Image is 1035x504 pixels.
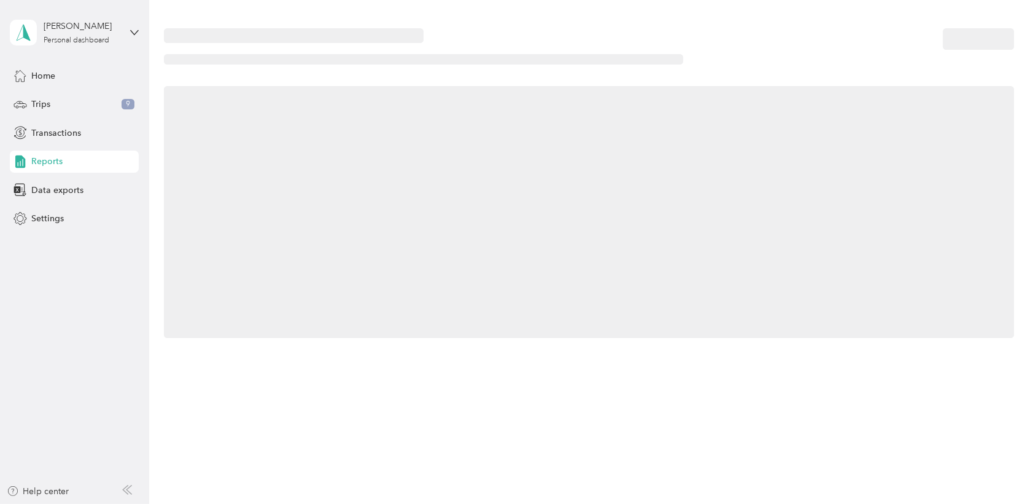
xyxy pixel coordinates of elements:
[31,98,50,111] span: Trips
[31,69,55,82] span: Home
[44,20,120,33] div: [PERSON_NAME]
[7,485,69,498] button: Help center
[122,99,134,110] span: 9
[31,155,63,168] span: Reports
[31,212,64,225] span: Settings
[31,184,83,197] span: Data exports
[966,435,1035,504] iframe: Everlance-gr Chat Button Frame
[44,37,109,44] div: Personal dashboard
[31,127,81,140] span: Transactions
